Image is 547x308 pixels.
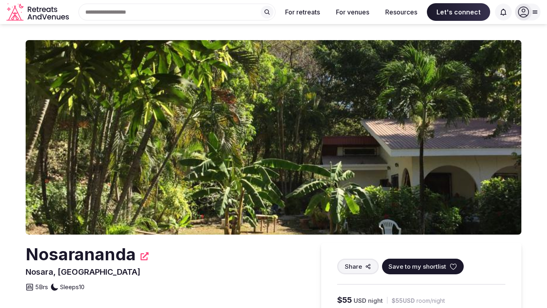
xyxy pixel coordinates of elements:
span: Save to my shortlist [388,262,446,271]
span: $55 USD [392,297,415,305]
h2: Nosarananda [26,243,136,266]
a: Visit the homepage [6,3,70,21]
span: room/night [416,297,445,305]
span: night [368,296,383,305]
span: Nosara, [GEOGRAPHIC_DATA] [26,267,141,277]
img: Venue cover photo [26,40,521,235]
button: Save to my shortlist [382,259,464,274]
span: 5 Brs [35,283,48,291]
button: Resources [379,3,424,21]
div: | [386,296,388,304]
span: Sleeps 10 [60,283,84,291]
span: Share [345,262,362,271]
button: For venues [330,3,376,21]
span: USD [354,296,366,305]
span: Let's connect [427,3,490,21]
svg: Retreats and Venues company logo [6,3,70,21]
span: $55 [337,294,352,306]
button: Share [337,259,379,274]
button: For retreats [279,3,326,21]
